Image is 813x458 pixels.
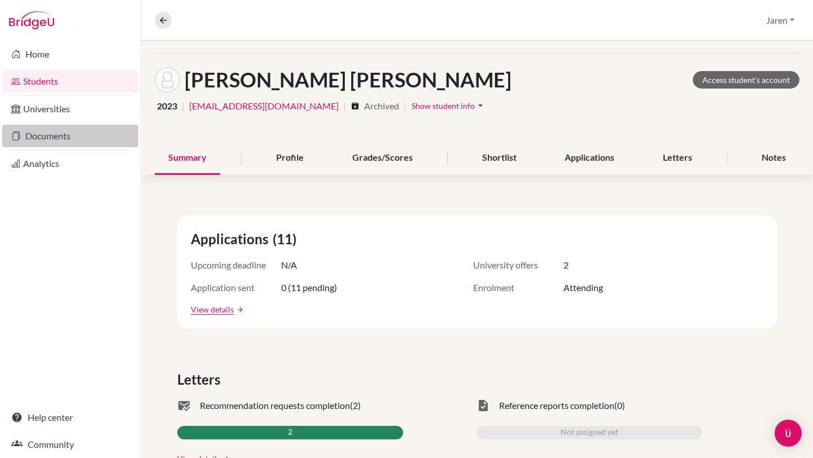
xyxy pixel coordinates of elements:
[2,43,138,65] a: Home
[475,100,486,111] i: arrow_drop_down
[551,142,628,175] div: Applications
[351,102,360,111] i: archive
[563,258,569,272] span: 2
[473,281,563,294] span: Enrolment
[477,399,490,412] span: task
[200,399,350,412] span: Recommendation requests completion
[561,426,618,439] span: Not assigned yet
[748,142,799,175] div: Notes
[2,433,138,456] a: Community
[614,399,625,412] span: (0)
[499,399,614,412] span: Reference reports completion
[2,152,138,175] a: Analytics
[281,281,337,294] span: 0 (11 pending)
[693,71,799,89] a: Access student's account
[649,142,706,175] div: Letters
[2,125,138,147] a: Documents
[350,399,361,412] span: (2)
[157,99,177,113] span: 2023
[281,258,297,272] span: N/A
[469,142,530,175] div: Shortlist
[563,281,603,294] span: Attending
[191,258,281,272] span: Upcoming deadline
[177,399,191,412] span: mark_email_read
[411,97,487,114] button: Show student infoarrow_drop_down
[155,142,220,175] div: Summary
[473,258,563,272] span: University offers
[263,142,317,175] div: Profile
[288,426,292,439] span: 2
[404,99,406,113] span: |
[761,10,799,31] button: Jaren
[191,281,281,294] span: Application sent
[2,70,138,93] a: Students
[155,67,180,93] img: Yan Chi Kayla Lin's avatar
[191,303,234,315] a: View details
[185,68,512,92] h1: [PERSON_NAME] [PERSON_NAME]
[9,11,54,29] img: Bridge-U
[364,99,399,113] span: Archived
[234,306,244,314] a: arrow_forward
[412,101,475,111] span: Show student info
[177,369,225,390] span: Letters
[189,99,339,113] a: [EMAIL_ADDRESS][DOMAIN_NAME]
[191,229,273,249] span: Applications
[2,406,138,429] a: Help center
[2,98,138,120] a: Universities
[182,99,185,113] span: |
[343,99,346,113] span: |
[273,229,301,249] span: (11)
[775,420,802,447] div: Open Intercom Messenger
[339,142,426,175] div: Grades/Scores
